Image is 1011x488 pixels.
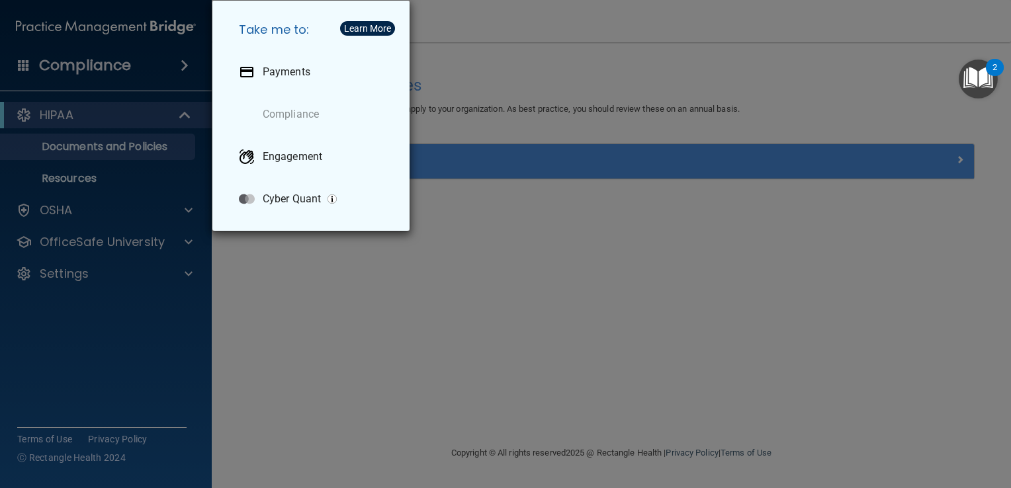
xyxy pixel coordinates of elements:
button: Learn More [340,21,395,36]
button: Open Resource Center, 2 new notifications [959,60,998,99]
a: Compliance [228,96,399,133]
iframe: Drift Widget Chat Controller [945,398,995,448]
div: 2 [992,67,997,85]
a: Payments [228,54,399,91]
p: Payments [263,65,310,79]
h5: Take me to: [228,11,399,48]
a: Engagement [228,138,399,175]
div: Learn More [344,24,391,33]
p: Engagement [263,150,322,163]
p: Cyber Quant [263,192,321,206]
a: Cyber Quant [228,181,399,218]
